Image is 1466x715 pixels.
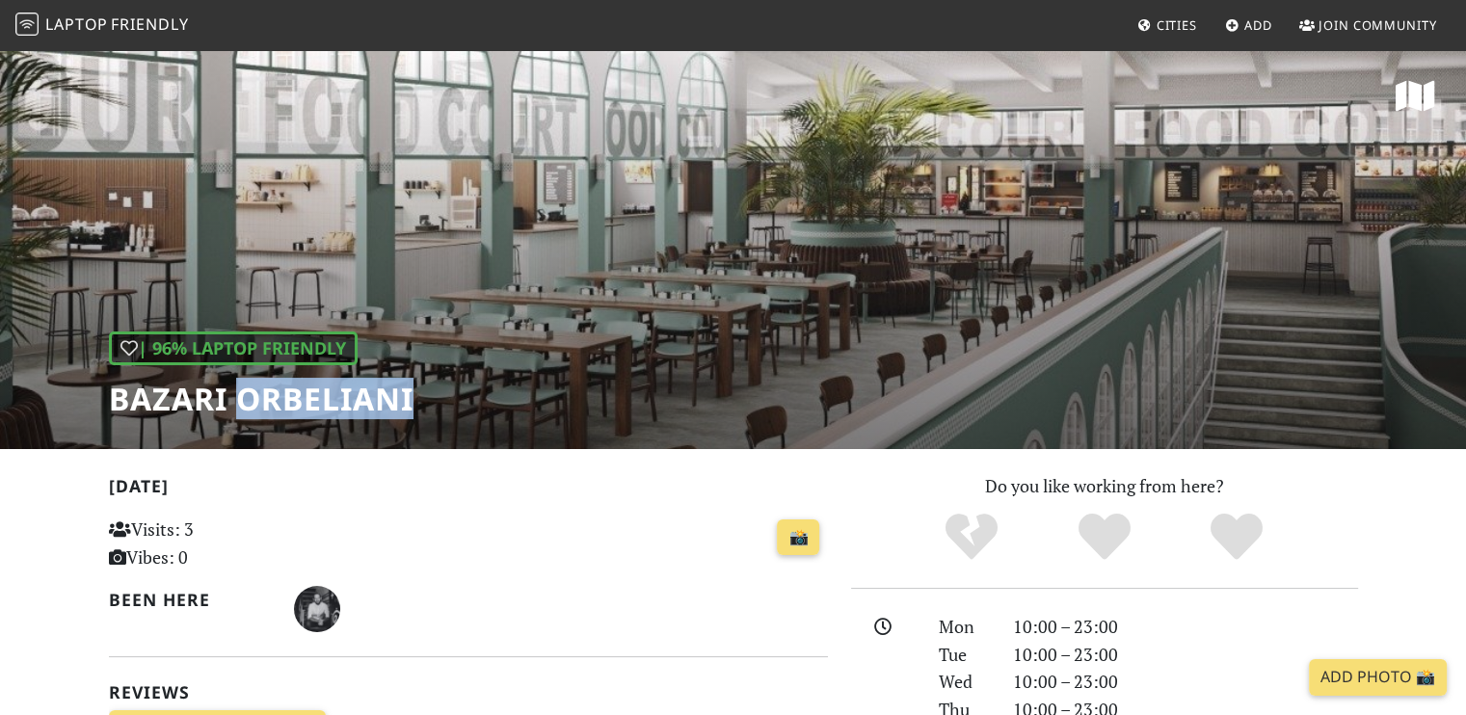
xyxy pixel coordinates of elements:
span: Alan Leviton [294,596,340,619]
a: LaptopFriendly LaptopFriendly [15,9,189,42]
a: 📸 [777,519,819,556]
span: Friendly [111,13,188,35]
img: LaptopFriendly [15,13,39,36]
div: Tue [927,641,1000,669]
span: Cities [1157,16,1197,34]
div: No [905,511,1038,564]
h2: Been here [109,590,272,610]
div: Definitely! [1170,511,1303,564]
a: Add Photo 📸 [1309,659,1447,696]
p: Do you like working from here? [851,472,1358,500]
a: Add [1217,8,1280,42]
img: 2734-alan.jpg [294,586,340,632]
div: Wed [927,668,1000,696]
span: Laptop [45,13,108,35]
div: 10:00 – 23:00 [1001,668,1370,696]
a: Cities [1130,8,1205,42]
div: Mon [927,613,1000,641]
div: Yes [1038,511,1171,564]
p: Visits: 3 Vibes: 0 [109,516,333,571]
span: Join Community [1319,16,1437,34]
div: 10:00 – 23:00 [1001,641,1370,669]
span: Add [1244,16,1272,34]
h1: Bazari Orbeliani [109,381,413,417]
a: Join Community [1292,8,1445,42]
h2: Reviews [109,682,828,702]
div: | 96% Laptop Friendly [109,331,358,365]
h2: [DATE] [109,476,828,504]
div: 10:00 – 23:00 [1001,613,1370,641]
